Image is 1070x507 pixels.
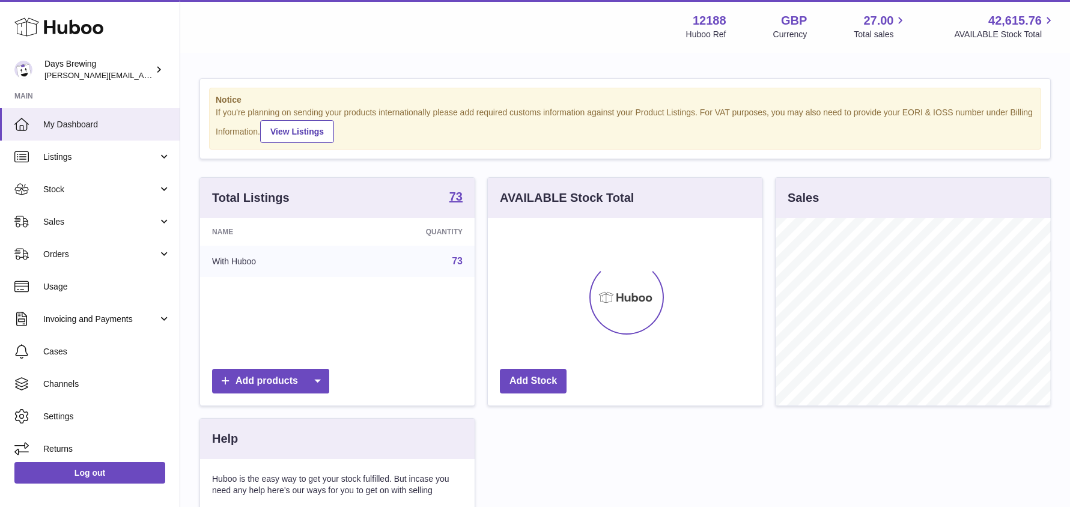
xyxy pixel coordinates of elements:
[500,369,567,393] a: Add Stock
[452,256,463,266] a: 73
[345,218,475,246] th: Quantity
[44,58,153,81] div: Days Brewing
[449,190,463,202] strong: 73
[44,70,241,80] span: [PERSON_NAME][EMAIL_ADDRESS][DOMAIN_NAME]
[863,13,893,29] span: 27.00
[14,462,165,484] a: Log out
[954,13,1056,40] a: 42,615.76 AVAILABLE Stock Total
[43,443,171,455] span: Returns
[200,218,345,246] th: Name
[43,184,158,195] span: Stock
[686,29,726,40] div: Huboo Ref
[216,107,1035,143] div: If you're planning on sending your products internationally please add required customs informati...
[43,314,158,325] span: Invoicing and Payments
[14,61,32,79] img: greg@daysbrewing.com
[781,13,807,29] strong: GBP
[43,151,158,163] span: Listings
[43,216,158,228] span: Sales
[43,346,171,357] span: Cases
[854,13,907,40] a: 27.00 Total sales
[788,190,819,206] h3: Sales
[216,94,1035,106] strong: Notice
[260,120,334,143] a: View Listings
[988,13,1042,29] span: 42,615.76
[212,431,238,447] h3: Help
[212,190,290,206] h3: Total Listings
[212,473,463,496] p: Huboo is the easy way to get your stock fulfilled. But incase you need any help here's our ways f...
[773,29,807,40] div: Currency
[954,29,1056,40] span: AVAILABLE Stock Total
[212,369,329,393] a: Add products
[43,281,171,293] span: Usage
[43,411,171,422] span: Settings
[43,378,171,390] span: Channels
[693,13,726,29] strong: 12188
[43,249,158,260] span: Orders
[43,119,171,130] span: My Dashboard
[200,246,345,277] td: With Huboo
[500,190,634,206] h3: AVAILABLE Stock Total
[449,190,463,205] a: 73
[854,29,907,40] span: Total sales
